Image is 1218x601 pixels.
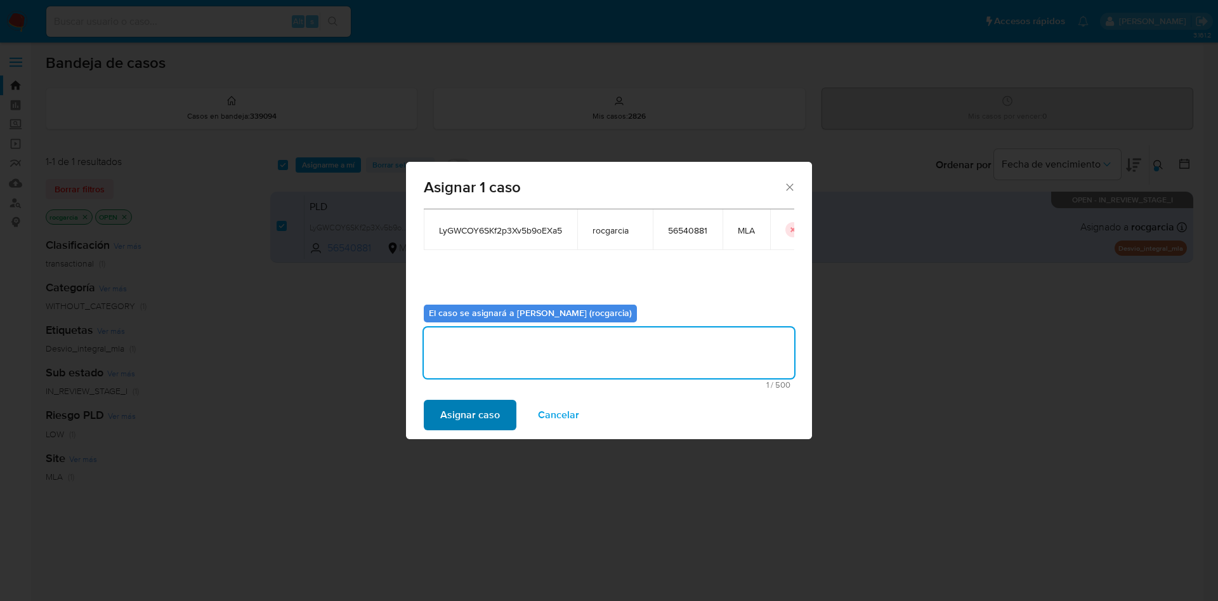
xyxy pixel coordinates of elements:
[406,162,812,439] div: assign-modal
[521,400,596,430] button: Cancelar
[538,401,579,429] span: Cancelar
[783,181,795,192] button: Cerrar ventana
[785,222,801,237] button: icon-button
[428,381,790,389] span: Máximo 500 caracteres
[424,180,783,195] span: Asignar 1 caso
[440,401,500,429] span: Asignar caso
[668,225,707,236] span: 56540881
[429,307,632,319] b: El caso se asignará a [PERSON_NAME] (rocgarcia)
[439,225,562,236] span: LyGWCOY6SKf2p3Xv5b9oEXa5
[424,400,516,430] button: Asignar caso
[593,225,638,236] span: rocgarcia
[738,225,755,236] span: MLA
